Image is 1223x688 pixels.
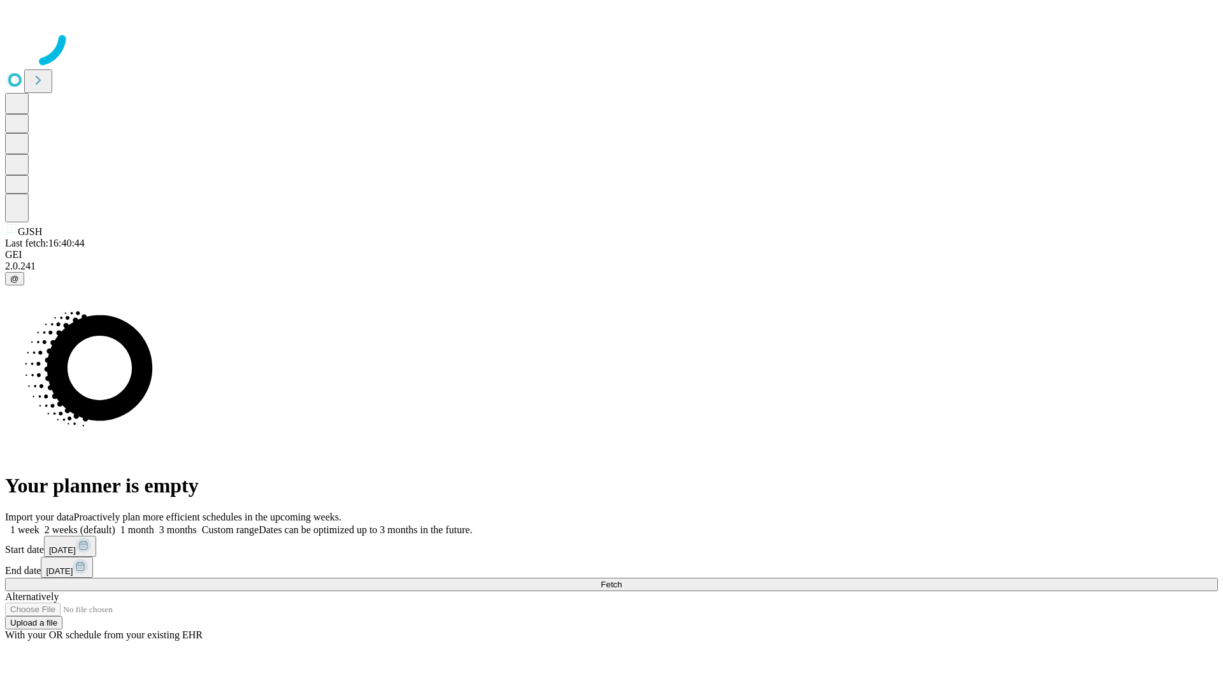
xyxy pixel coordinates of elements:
[5,616,62,629] button: Upload a file
[10,524,39,535] span: 1 week
[5,591,59,602] span: Alternatively
[259,524,472,535] span: Dates can be optimized up to 3 months in the future.
[5,536,1218,557] div: Start date
[74,512,341,522] span: Proactively plan more efficient schedules in the upcoming weeks.
[5,578,1218,591] button: Fetch
[5,557,1218,578] div: End date
[49,545,76,555] span: [DATE]
[10,274,19,283] span: @
[44,536,96,557] button: [DATE]
[601,580,622,589] span: Fetch
[5,474,1218,498] h1: Your planner is empty
[120,524,154,535] span: 1 month
[5,272,24,285] button: @
[41,557,93,578] button: [DATE]
[5,261,1218,272] div: 2.0.241
[18,226,42,237] span: GJSH
[202,524,259,535] span: Custom range
[159,524,197,535] span: 3 months
[45,524,115,535] span: 2 weeks (default)
[5,512,74,522] span: Import your data
[5,249,1218,261] div: GEI
[5,629,203,640] span: With your OR schedule from your existing EHR
[5,238,85,248] span: Last fetch: 16:40:44
[46,566,73,576] span: [DATE]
